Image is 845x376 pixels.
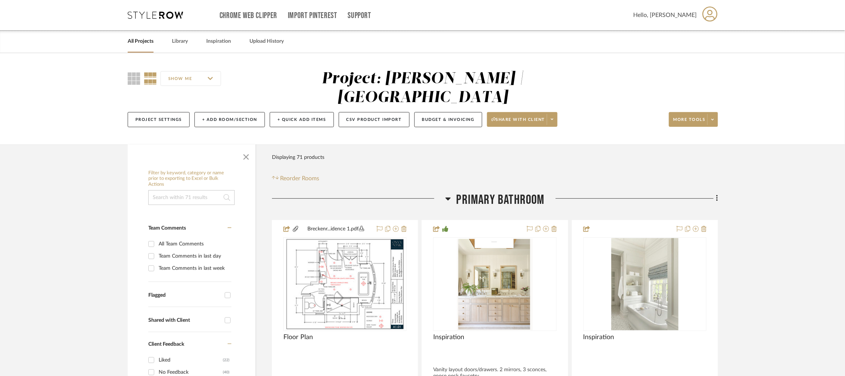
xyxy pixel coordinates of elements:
a: Support [348,13,371,19]
span: Reorder Rooms [280,174,320,183]
a: Library [172,36,188,46]
button: Close [239,148,254,163]
button: Project Settings [128,112,190,127]
div: Flagged [148,292,221,299]
div: All Team Comments [159,238,230,250]
span: Hello, [PERSON_NAME] [634,11,697,20]
div: Shared with Client [148,317,221,324]
div: Team Comments in last week [159,262,230,274]
span: Client Feedback [148,342,184,347]
div: Displaying 71 products [272,150,324,165]
button: + Quick Add Items [270,112,334,127]
span: Inspiration [583,333,614,341]
span: Team Comments [148,226,186,231]
button: Breckenr...idence 1.pdf [299,225,372,234]
img: Floor Plan [285,238,405,330]
div: (22) [223,354,230,366]
a: All Projects [128,36,154,46]
div: Team Comments in last day [159,250,230,262]
a: Inspiration [206,36,231,46]
button: Share with client [487,112,558,127]
span: Share with client [492,117,545,128]
a: Upload History [249,36,284,46]
span: Primary Bathroom [456,192,545,208]
span: More tools [673,117,706,128]
img: Inspiration [457,238,533,330]
button: More tools [669,112,718,127]
button: Budget & Invoicing [414,112,482,127]
button: + Add Room/Section [194,112,265,127]
h6: Filter by keyword, category or name prior to exporting to Excel or Bulk Actions [148,170,235,188]
input: Search within 71 results [148,190,235,205]
a: Import Pinterest [288,13,337,19]
div: Project: [PERSON_NAME] | [GEOGRAPHIC_DATA] [322,71,524,105]
span: Floor Plan [283,333,313,341]
a: Chrome Web Clipper [220,13,277,19]
div: Liked [159,354,223,366]
img: Inspiration [611,238,678,330]
button: CSV Product Import [339,112,410,127]
span: Inspiration [433,333,464,341]
button: Reorder Rooms [272,174,320,183]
